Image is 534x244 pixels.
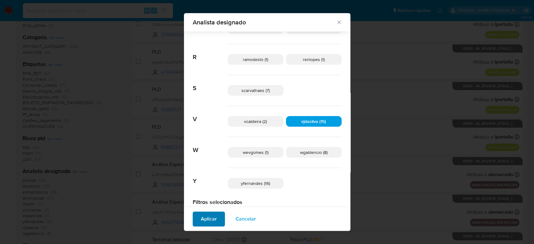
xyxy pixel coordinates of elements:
span: Remover seleção [196,206,225,212]
span: wgaldencio (8) [300,149,328,155]
button: Remover seleção [193,206,228,213]
span: Y [193,168,228,185]
div: vcaldeira (2) [228,116,283,127]
span: V [193,106,228,123]
div: renlopes (1) [286,54,342,65]
span: scarvalhaes (7) [242,87,270,94]
div: ramodesto (1) [228,54,283,65]
span: wevgomes (1) [243,149,268,155]
span: vcaldeira (2) [244,118,267,125]
span: renlopes (1) [303,56,325,63]
span: Aplicar [201,212,217,226]
span: Analista designado [193,19,336,25]
button: Fechar [336,19,342,25]
button: Aplicar [193,211,225,226]
span: S [193,75,228,92]
span: ramodesto (1) [243,56,268,63]
h2: Filtros selecionados [193,199,342,206]
div: vjdasilva (15) [286,116,342,127]
span: R [193,44,228,61]
div: yfernandes (16) [228,178,283,189]
span: yfernandes (16) [241,180,270,186]
span: W [193,137,228,154]
div: wgaldencio (8) [286,147,342,158]
div: wevgomes (1) [228,147,283,158]
span: Cancelar [236,212,256,226]
button: Cancelar [227,211,264,226]
div: scarvalhaes (7) [228,85,283,96]
span: vjdasilva (15) [301,118,326,125]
